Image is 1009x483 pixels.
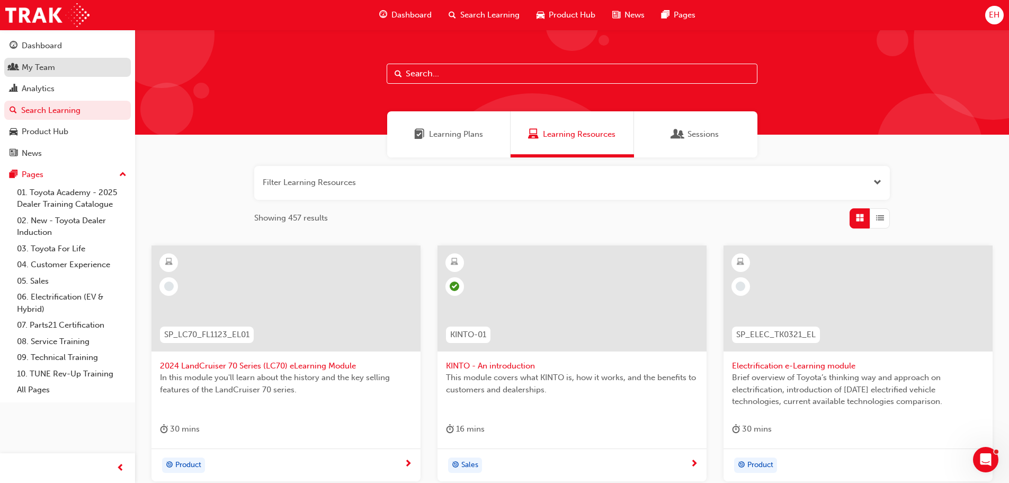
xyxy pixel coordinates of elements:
[13,333,131,350] a: 08. Service Training
[528,128,539,140] span: Learning Resources
[687,128,719,140] span: Sessions
[13,289,131,317] a: 06. Electrification (EV & Hybrid)
[13,257,131,273] a: 04. Customer Experience
[537,8,544,22] span: car-icon
[175,459,201,471] span: Product
[732,423,772,436] div: 30 mins
[634,111,757,157] a: SessionsSessions
[10,127,17,137] span: car-icon
[674,9,695,21] span: Pages
[5,3,90,27] img: Trak
[22,126,68,138] div: Product Hub
[22,169,43,181] div: Pages
[4,36,131,56] a: Dashboard
[160,423,200,436] div: 30 mins
[429,128,483,140] span: Learning Plans
[736,329,816,341] span: SP_ELEC_TK0321_EL
[13,273,131,289] a: 05. Sales
[4,165,131,185] button: Pages
[151,245,421,482] a: SP_LC70_FL1123_EL012024 LandCruiser 70 Series (LC70) eLearning ModuleIn this module you'll learn ...
[166,459,173,472] span: target-icon
[451,256,458,269] span: learningResourceType_ELEARNING-icon
[387,64,757,84] input: Search...
[876,212,884,224] span: List
[4,144,131,163] a: News
[446,423,454,436] span: duration-icon
[450,329,486,341] span: KINTO-01
[973,447,998,472] iframe: Intercom live chat
[732,360,984,372] span: Electrification e-Learning module
[160,372,412,396] span: In this module you'll learn about the history and the key selling features of the LandCruiser 70 ...
[10,41,17,51] span: guage-icon
[10,149,17,159] span: news-icon
[460,9,520,21] span: Search Learning
[13,241,131,257] a: 03. Toyota For Life
[4,34,131,165] button: DashboardMy TeamAnalyticsSearch LearningProduct HubNews
[873,177,881,189] button: Open the filter
[446,372,698,396] span: This module covers what KINTO is, how it works, and the benefits to customers and dealerships.
[549,9,595,21] span: Product Hub
[449,8,456,22] span: search-icon
[254,212,328,224] span: Showing 457 results
[543,128,615,140] span: Learning Resources
[446,423,485,436] div: 16 mins
[13,317,131,333] a: 07. Parts21 Certification
[732,372,984,408] span: Brief overview of Toyota’s thinking way and approach on electrification, introduction of [DATE] e...
[160,360,412,372] span: 2024 LandCruiser 70 Series (LC70) eLearning Module
[985,6,1004,24] button: EH
[437,245,707,482] a: KINTO-01KINTO - An introductionThis module covers what KINTO is, how it works, and the benefits t...
[22,83,55,95] div: Analytics
[10,63,17,73] span: people-icon
[13,349,131,366] a: 09. Technical Training
[165,256,173,269] span: learningResourceType_ELEARNING-icon
[4,122,131,142] a: Product Hub
[612,8,620,22] span: news-icon
[404,460,412,469] span: next-icon
[452,459,459,472] span: target-icon
[673,128,683,140] span: Sessions
[747,459,773,471] span: Product
[387,111,511,157] a: Learning PlansLearning Plans
[13,366,131,382] a: 10. TUNE Rev-Up Training
[450,282,459,291] span: learningRecordVerb_PASS-icon
[164,329,249,341] span: SP_LC70_FL1123_EL01
[13,382,131,398] a: All Pages
[379,8,387,22] span: guage-icon
[4,101,131,120] a: Search Learning
[414,128,425,140] span: Learning Plans
[604,4,653,26] a: news-iconNews
[461,459,478,471] span: Sales
[160,423,168,436] span: duration-icon
[10,170,17,180] span: pages-icon
[117,462,124,475] span: prev-icon
[22,62,55,74] div: My Team
[738,459,745,472] span: target-icon
[690,460,698,469] span: next-icon
[395,68,402,80] span: Search
[736,282,745,291] span: learningRecordVerb_NONE-icon
[119,168,127,182] span: up-icon
[22,40,62,52] div: Dashboard
[440,4,528,26] a: search-iconSearch Learning
[164,282,174,291] span: learningRecordVerb_NONE-icon
[856,212,864,224] span: Grid
[391,9,432,21] span: Dashboard
[528,4,604,26] a: car-iconProduct Hub
[989,9,999,21] span: EH
[4,58,131,77] a: My Team
[371,4,440,26] a: guage-iconDashboard
[13,213,131,241] a: 02. New - Toyota Dealer Induction
[4,79,131,99] a: Analytics
[624,9,645,21] span: News
[662,8,669,22] span: pages-icon
[13,185,131,213] a: 01. Toyota Academy - 2025 Dealer Training Catalogue
[446,360,698,372] span: KINTO - An introduction
[724,245,993,482] a: SP_ELEC_TK0321_ELElectrification e-Learning moduleBrief overview of Toyota’s thinking way and app...
[10,84,17,94] span: chart-icon
[511,111,634,157] a: Learning ResourcesLearning Resources
[732,423,740,436] span: duration-icon
[737,256,744,269] span: learningResourceType_ELEARNING-icon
